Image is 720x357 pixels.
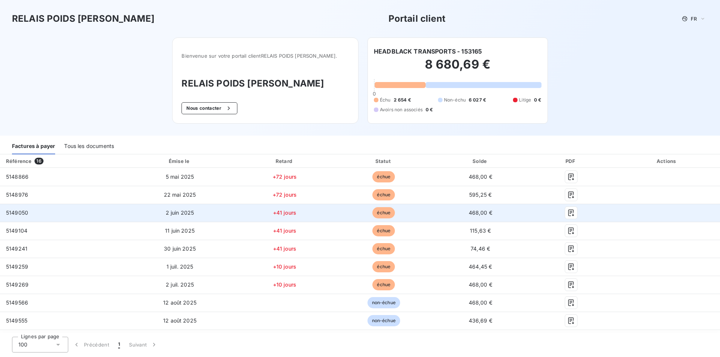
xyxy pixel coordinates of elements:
[469,281,492,288] span: 468,00 €
[530,157,613,165] div: PDF
[118,341,120,348] span: 1
[6,299,28,306] span: 5149566
[273,173,297,180] span: +72 jours
[6,317,27,324] span: 5149555
[367,297,400,308] span: non-échue
[114,337,124,353] button: 1
[64,139,114,154] div: Tous les documents
[394,97,411,103] span: 2 654 €
[124,337,162,353] button: Suivant
[166,209,194,216] span: 2 juin 2025
[163,299,196,306] span: 12 août 2025
[388,12,445,25] h3: Portail client
[164,191,196,198] span: 22 mai 2025
[273,227,296,234] span: +41 jours
[374,47,482,56] h6: HEADBLACK TRANSPORTS - 153165
[6,245,27,252] span: 5149241
[165,227,195,234] span: 11 juin 2025
[236,157,333,165] div: Retard
[181,77,349,90] h3: RELAIS POIDS [PERSON_NAME]
[181,102,237,114] button: Nous contacter
[471,245,490,252] span: 74,46 €
[372,189,395,200] span: échue
[380,97,391,103] span: Échu
[380,106,423,113] span: Avoirs non associés
[6,263,28,270] span: 5149259
[6,191,28,198] span: 5148976
[164,245,196,252] span: 30 juin 2025
[273,263,296,270] span: +10 jours
[336,157,431,165] div: Statut
[6,209,28,216] span: 5149050
[181,53,349,59] span: Bienvenue sur votre portail client RELAIS POIDS [PERSON_NAME] .
[469,209,492,216] span: 468,00 €
[469,317,492,324] span: 436,69 €
[372,171,395,182] span: échue
[12,12,154,25] h3: RELAIS POIDS [PERSON_NAME]
[372,261,395,272] span: échue
[426,106,433,113] span: 0 €
[273,245,296,252] span: +41 jours
[469,191,492,198] span: 595,25 €
[6,227,27,234] span: 5149104
[519,97,531,103] span: Litige
[166,173,194,180] span: 5 mai 2025
[469,173,492,180] span: 468,00 €
[127,157,233,165] div: Émise le
[434,157,527,165] div: Solde
[374,57,541,79] h2: 8 680,69 €
[163,317,196,324] span: 12 août 2025
[273,191,297,198] span: +72 jours
[372,207,395,218] span: échue
[12,139,55,154] div: Factures à payer
[469,299,492,306] span: 468,00 €
[166,281,194,288] span: 2 juil. 2025
[469,263,492,270] span: 464,45 €
[372,243,395,254] span: échue
[68,337,114,353] button: Précédent
[372,225,395,236] span: échue
[18,341,27,348] span: 100
[534,97,541,103] span: 0 €
[273,209,296,216] span: +41 jours
[166,263,193,270] span: 1 juil. 2025
[367,315,400,326] span: non-échue
[691,16,697,22] span: FR
[615,157,718,165] div: Actions
[372,279,395,290] span: échue
[444,97,466,103] span: Non-échu
[6,158,31,164] div: Référence
[273,281,296,288] span: +10 jours
[470,227,491,234] span: 115,63 €
[6,281,28,288] span: 5149269
[6,173,28,180] span: 5148866
[469,97,486,103] span: 6 027 €
[34,158,43,164] span: 16
[373,91,376,97] span: 0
